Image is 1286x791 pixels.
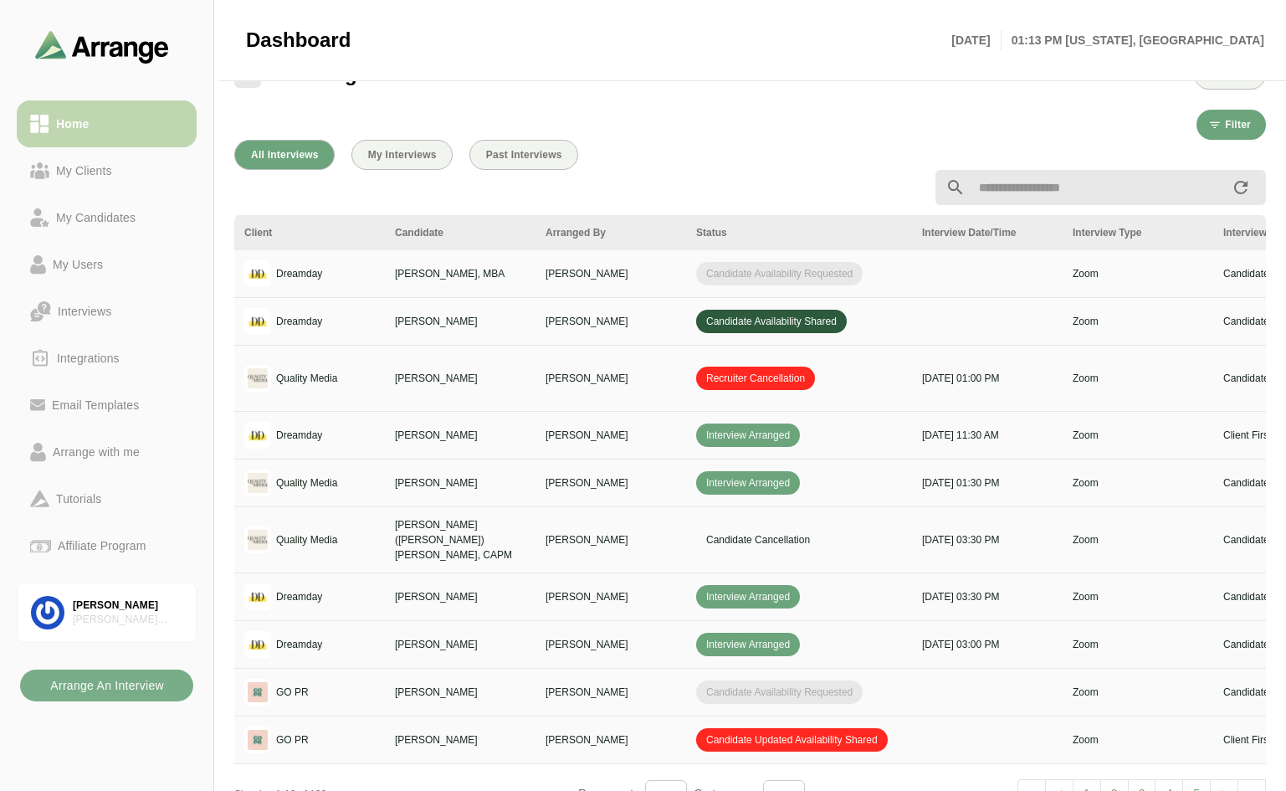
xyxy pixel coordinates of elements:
a: Tutorials [17,475,197,522]
p: [PERSON_NAME] [546,266,676,281]
p: Zoom [1073,532,1203,547]
p: Zoom [1073,314,1203,329]
p: Quality Media [276,371,337,386]
p: Quality Media [276,532,337,547]
p: Dreamday [276,428,322,443]
p: [PERSON_NAME] [395,475,525,491]
p: Zoom [1073,266,1203,281]
span: Candidate Availability Shared [696,310,847,333]
i: appended action [1231,177,1251,198]
span: Candidate Cancellation [696,528,820,552]
p: Zoom [1073,428,1203,443]
p: [PERSON_NAME] [395,732,525,747]
span: Recruiter Cancellation [696,367,815,390]
p: [PERSON_NAME] [395,637,525,652]
img: logo [244,526,271,553]
button: Arrange An Interview [20,670,193,701]
span: Candidate Availability Requested [696,262,863,285]
div: Home [49,114,95,134]
div: Status [696,225,902,240]
p: Quality Media [276,475,337,491]
a: My Candidates [17,194,197,241]
div: [PERSON_NAME] Associates [73,613,182,627]
p: Dreamday [276,589,322,604]
p: [DATE] 01:00 PM [922,371,1053,386]
p: Zoom [1073,685,1203,700]
img: logo [244,260,271,287]
div: Interviews [51,301,118,321]
a: Integrations [17,335,197,382]
div: Integrations [50,348,126,368]
p: [PERSON_NAME] [546,371,676,386]
p: [DATE] 01:30 PM [922,475,1053,491]
p: [DATE] 03:30 PM [922,589,1053,604]
p: [DATE] 03:30 PM [922,532,1053,547]
img: logo [244,727,271,753]
button: Filter [1196,110,1266,140]
span: Past Interviews [485,149,562,161]
p: [PERSON_NAME] [395,314,525,329]
div: [PERSON_NAME] [73,598,182,613]
img: logo [244,583,271,610]
p: [PERSON_NAME] [546,475,676,491]
button: Past Interviews [469,140,578,170]
span: Interview Arranged [696,585,800,609]
a: My Clients [17,147,197,194]
div: Arrange with me [46,442,146,462]
p: [PERSON_NAME] [546,589,676,604]
img: logo [244,365,271,392]
span: Candidate Updated Availability Shared [696,728,888,752]
img: logo [244,470,271,496]
img: logo [244,308,271,335]
div: My Users [46,254,110,275]
img: arrangeai-name-small-logo.4d2b8aee.svg [35,30,169,63]
p: Dreamday [276,314,322,329]
p: [PERSON_NAME] [546,314,676,329]
p: [PERSON_NAME] [395,589,525,604]
p: Zoom [1073,589,1203,604]
span: Dashboard [246,28,351,53]
p: Dreamday [276,266,322,281]
p: [PERSON_NAME] [395,685,525,700]
span: Candidate Availability Requested [696,681,863,704]
img: logo [244,631,271,658]
p: Zoom [1073,637,1203,652]
div: Affiliate Program [51,536,152,556]
a: Affiliate Program [17,522,197,569]
span: Interview Arranged [696,424,800,447]
span: All Interviews [250,149,319,161]
span: My Interviews [367,149,437,161]
p: [DATE] 11:30 AM [922,428,1053,443]
a: My Users [17,241,197,288]
a: [PERSON_NAME][PERSON_NAME] Associates [17,583,197,643]
p: Dreamday [276,637,322,652]
p: [PERSON_NAME] [546,732,676,747]
button: All Interviews [234,140,335,170]
p: [PERSON_NAME] [395,371,525,386]
img: logo [244,422,271,449]
p: GO PR [276,732,309,747]
div: Interview Type [1073,225,1203,240]
p: [PERSON_NAME], MBA [395,266,525,281]
a: Email Templates [17,382,197,429]
p: [PERSON_NAME] ([PERSON_NAME]) [PERSON_NAME], CAPM [395,517,525,562]
p: Zoom [1073,732,1203,747]
p: [PERSON_NAME] [546,428,676,443]
p: Zoom [1073,475,1203,491]
p: Zoom [1073,371,1203,386]
p: GO PR [276,685,309,700]
b: Arrange An Interview [49,670,164,701]
div: Client [244,225,375,240]
p: [PERSON_NAME] [395,428,525,443]
button: My Interviews [351,140,453,170]
p: [PERSON_NAME] [546,532,676,547]
p: [DATE] 03:00 PM [922,637,1053,652]
p: [PERSON_NAME] [546,637,676,652]
span: Filter [1224,119,1251,131]
p: [DATE] [951,30,1001,50]
span: Interview Arranged [696,471,800,495]
div: My Clients [49,161,119,181]
p: 01:13 PM [US_STATE], [GEOGRAPHIC_DATA] [1002,30,1264,50]
div: Candidate [395,225,525,240]
div: Interview Date/Time [922,225,1053,240]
